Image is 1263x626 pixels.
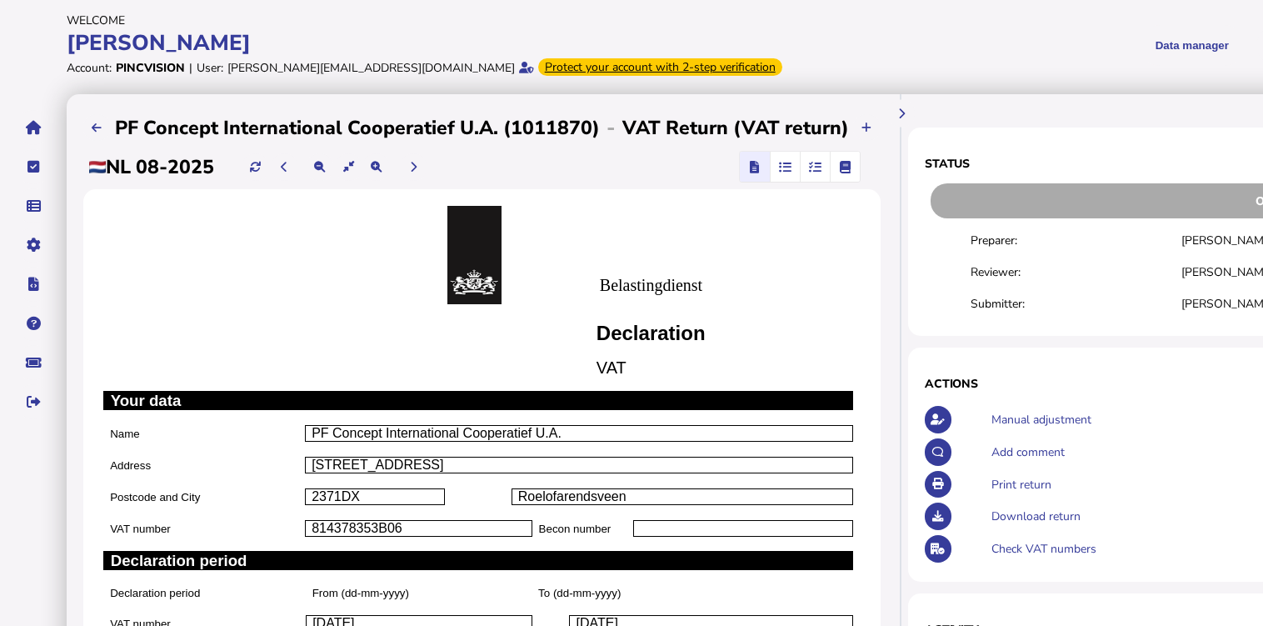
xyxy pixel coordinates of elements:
[67,28,826,58] div: [PERSON_NAME]
[519,62,534,73] i: Email verified
[740,152,770,182] mat-button-toggle: Return view
[271,153,298,181] button: Previous period
[597,358,627,377] span: VAT
[971,233,1181,248] div: Preparer:
[447,206,502,304] img: A picture containing graphics, white, black and white, symbol Description automatically generated
[971,264,1181,280] div: Reviewer:
[925,503,952,530] button: Download return
[110,491,200,503] span: Postcode and City
[539,523,612,535] span: Becon number
[925,438,952,466] button: Make a comment in the activity log.
[83,114,111,142] button: Filings list - by month
[312,489,438,504] p: 2371DX
[518,489,846,504] p: Roelofarendsveen
[622,115,849,141] h2: VAT Return (VAT return)
[16,110,51,145] button: Home
[67,60,112,76] div: Account:
[312,458,846,473] p: [STREET_ADDRESS]
[362,153,390,181] button: Make the return view larger
[67,13,826,28] div: Welcome
[312,587,409,599] span: From (dd-mm-yyyy)
[597,322,706,344] span: Declaration
[925,535,952,563] button: Check VAT numbers on return.
[971,296,1181,312] div: Submitter:
[16,188,51,223] button: Data manager
[312,521,402,535] span: 814378353B06
[110,459,151,472] span: Address
[111,392,182,409] span: Your data
[197,60,223,76] div: User:
[800,152,830,182] mat-button-toggle: Reconcilliation view by tax code
[600,114,622,141] div: -
[242,153,269,181] button: Refresh data for current period
[89,154,214,180] h2: NL 08-2025
[538,58,782,76] div: From Oct 1, 2025, 2-step verification will be required to login. Set it up now...
[115,115,600,141] h2: PF Concept International Cooperatief U.A. (1011870)
[110,428,140,440] span: Name
[925,471,952,498] button: Open printable view of return.
[16,306,51,341] button: Help pages
[600,276,702,294] span: Belastingdienst
[116,60,185,76] div: Pincvision
[111,552,247,569] span: Declaration period
[887,100,915,128] button: Hide
[1140,25,1245,66] button: Shows a dropdown of Data manager options
[110,587,200,599] span: Declaration period
[110,523,171,535] span: VAT number
[16,384,51,419] button: Sign out
[925,406,952,433] button: Make an adjustment to this return.
[538,587,621,599] span: To (dd-mm-yyyy)
[27,206,41,207] i: Data manager
[189,60,192,76] div: |
[227,60,515,76] div: [PERSON_NAME][EMAIL_ADDRESS][DOMAIN_NAME]
[853,114,881,142] button: Upload transactions
[770,152,800,182] mat-button-toggle: Reconcilliation view by document
[830,152,860,182] mat-button-toggle: Ledger
[312,426,846,441] p: PF Concept International Cooperatief U.A.
[335,153,362,181] button: Reset the return view
[16,267,51,302] button: Developer hub links
[16,149,51,184] button: Tasks
[307,153,334,181] button: Make the return view smaller
[16,228,51,263] button: Manage settings
[16,345,51,380] button: Raise a support ticket
[400,153,427,181] button: Next period
[89,161,106,173] img: nl.png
